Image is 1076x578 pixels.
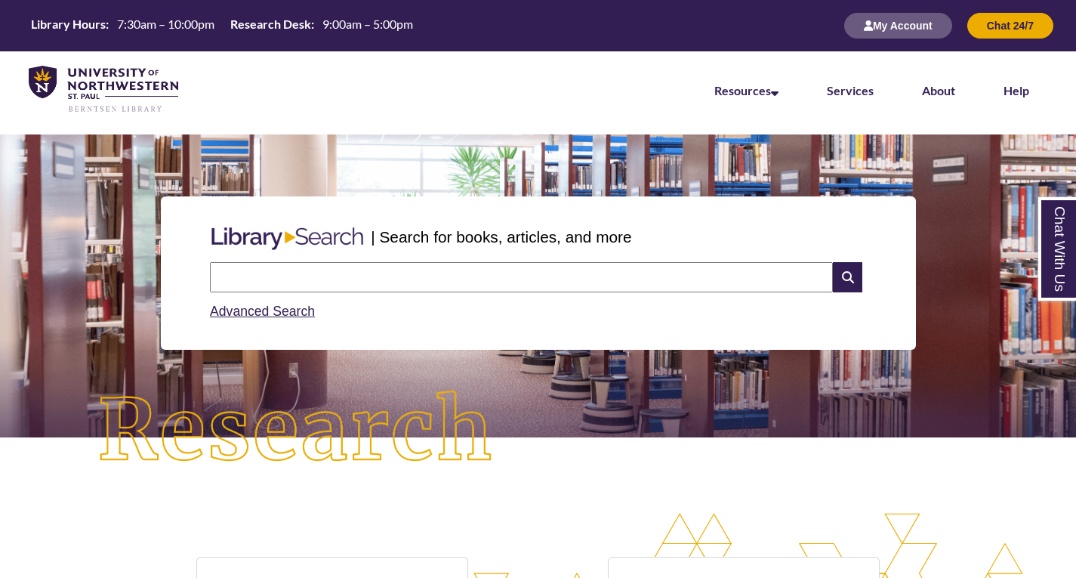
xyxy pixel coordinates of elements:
[371,225,631,249] p: | Search for books, articles, and more
[204,221,371,256] img: Libary Search
[714,83,778,97] a: Resources
[833,262,862,292] i: Search
[224,16,316,32] th: Research Desk:
[844,19,952,32] a: My Account
[827,83,874,97] a: Services
[29,66,178,113] img: UNWSP Library Logo
[967,19,1053,32] a: Chat 24/7
[922,83,955,97] a: About
[322,17,413,31] span: 9:00am – 5:00pm
[967,13,1053,39] button: Chat 24/7
[25,16,419,36] a: Hours Today
[210,304,315,319] a: Advanced Search
[25,16,111,32] th: Library Hours:
[25,16,419,35] table: Hours Today
[54,347,538,515] img: Research
[1004,83,1029,97] a: Help
[117,17,214,31] span: 7:30am – 10:00pm
[844,13,952,39] button: My Account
